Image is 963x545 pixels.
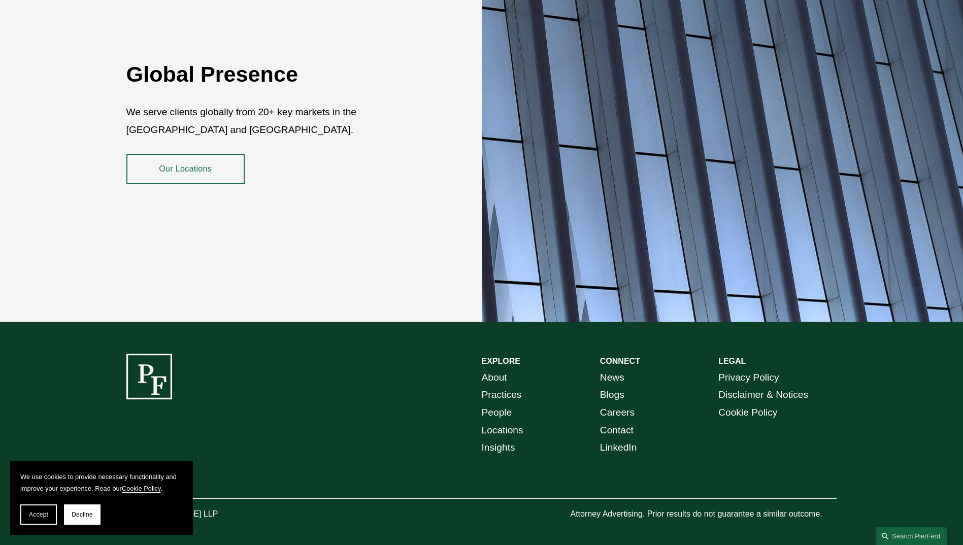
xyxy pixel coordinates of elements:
section: Cookie banner [10,461,193,535]
a: Careers [600,404,635,422]
p: We use cookies to provide necessary functionality and improve your experience. Read our . [20,471,183,494]
a: Cookie Policy [718,404,777,422]
button: Decline [64,504,101,525]
a: LinkedIn [600,439,637,457]
a: About [482,369,507,387]
span: Accept [29,511,48,518]
p: We serve clients globally from 20+ key markets in the [GEOGRAPHIC_DATA] and [GEOGRAPHIC_DATA]. [126,104,422,139]
a: Blogs [600,386,624,404]
a: Our Locations [126,154,245,184]
a: Insights [482,439,515,457]
span: Decline [72,511,93,518]
strong: EXPLORE [482,357,520,365]
a: People [482,404,512,422]
p: © [PERSON_NAME] LLP [126,507,275,522]
h2: Global Presence [126,61,422,87]
p: Attorney Advertising. Prior results do not guarantee a similar outcome. [570,507,837,522]
a: Privacy Policy [718,369,779,387]
strong: LEGAL [718,357,746,365]
a: Locations [482,422,523,439]
a: Cookie Policy [122,485,161,492]
a: Search this site [876,527,947,545]
a: Practices [482,386,522,404]
a: Disclaimer & Notices [718,386,808,404]
button: Accept [20,504,57,525]
a: News [600,369,624,387]
strong: CONNECT [600,357,640,365]
a: Contact [600,422,634,439]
